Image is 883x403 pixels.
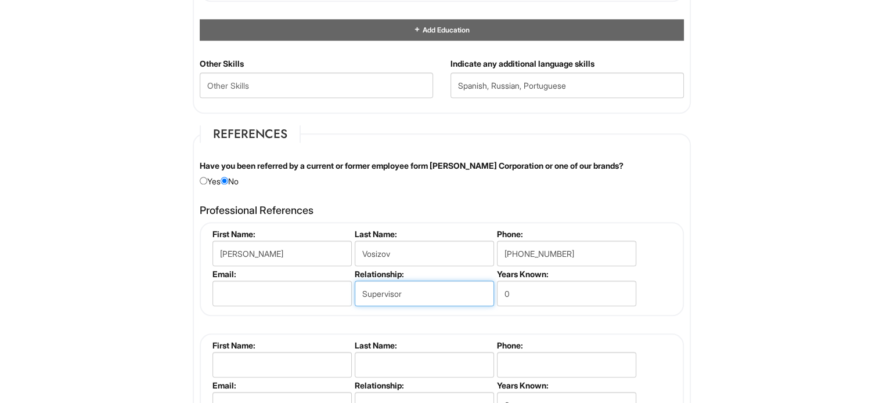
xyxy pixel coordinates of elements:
[200,160,623,172] label: Have you been referred by a current or former employee form [PERSON_NAME] Corporation or one of o...
[212,269,350,279] label: Email:
[212,380,350,390] label: Email:
[212,340,350,350] label: First Name:
[200,205,684,216] h4: Professional References
[497,269,635,279] label: Years Known:
[355,380,492,390] label: Relationship:
[200,72,433,98] input: Other Skills
[497,340,635,350] label: Phone:
[421,26,469,34] span: Add Education
[450,58,594,70] label: Indicate any additional language skills
[413,26,469,34] a: Add Education
[191,160,693,187] div: Yes No
[450,72,684,98] input: Additional Language Skills
[497,380,635,390] label: Years Known:
[355,340,492,350] label: Last Name:
[355,269,492,279] label: Relationship:
[355,229,492,239] label: Last Name:
[212,229,350,239] label: First Name:
[497,229,635,239] label: Phone:
[200,58,244,70] label: Other Skills
[200,125,301,143] legend: References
